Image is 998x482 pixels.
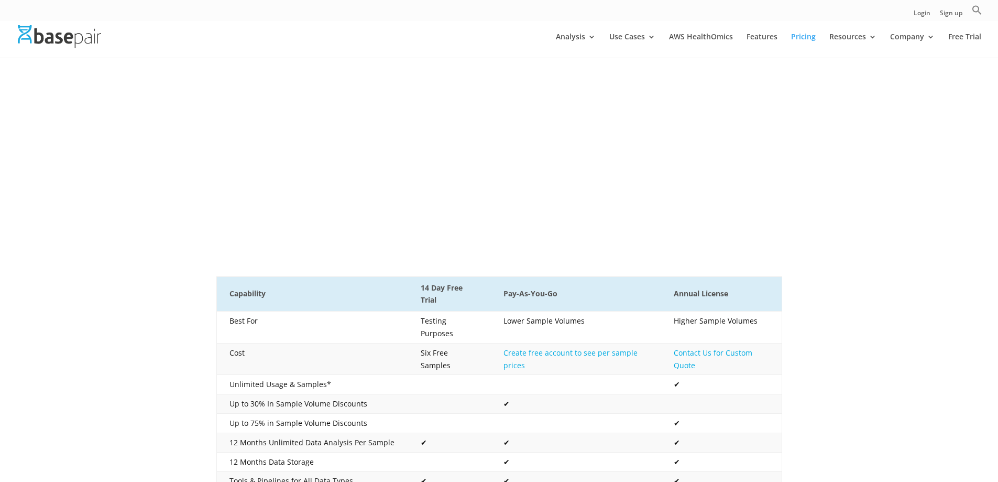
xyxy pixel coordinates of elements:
[661,413,782,433] td: ✔
[408,276,491,312] th: 14 Day Free Trial
[669,33,733,58] a: AWS HealthOmics
[661,375,782,394] td: ✔
[791,33,816,58] a: Pricing
[223,155,775,190] span: Basepair’s pricing models are affordable and transparent. Both paid plans include unlimited users...
[503,348,638,370] a: Create free account to see per sample prices
[216,276,408,312] th: Capability
[609,33,655,58] a: Use Cases
[216,394,408,414] td: Up to 30% In Sample Volume Discounts
[661,452,782,472] td: ✔
[940,10,962,21] a: Sign up
[216,433,408,452] td: 12 Months Unlimited Data Analysis Per Sample
[661,276,782,312] th: Annual License
[216,413,408,433] td: Up to 75% in Sample Volume Discounts
[948,33,981,58] a: Free Trial
[556,33,596,58] a: Analysis
[216,343,408,375] td: Cost
[747,33,777,58] a: Features
[972,5,982,21] a: Search Icon Link
[491,394,661,414] td: ✔
[829,33,876,58] a: Resources
[284,101,715,123] b: REDUCE THE AMOUNT YOU PAY TO ANALYZE NGS DATA
[216,375,408,394] td: Unlimited Usage & Samples*
[491,433,661,452] td: ✔
[18,25,101,48] img: Basepair
[491,276,661,312] th: Pay-As-You-Go
[408,343,491,375] td: Six Free Samples
[914,10,930,21] a: Login
[674,348,752,370] a: Contact Us for Custom Quote
[661,433,782,452] td: ✔
[216,452,408,472] td: 12 Months Data Storage
[408,433,491,452] td: ✔
[216,312,408,344] td: Best For
[890,33,935,58] a: Company
[972,5,982,15] svg: Search
[661,312,782,344] td: Higher Sample Volumes
[491,452,661,472] td: ✔
[216,129,782,154] h2: From Small labs to large Enterprises, we have a plan to fit your needs.
[491,312,661,344] td: Lower Sample Volumes
[408,312,491,344] td: Testing Purposes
